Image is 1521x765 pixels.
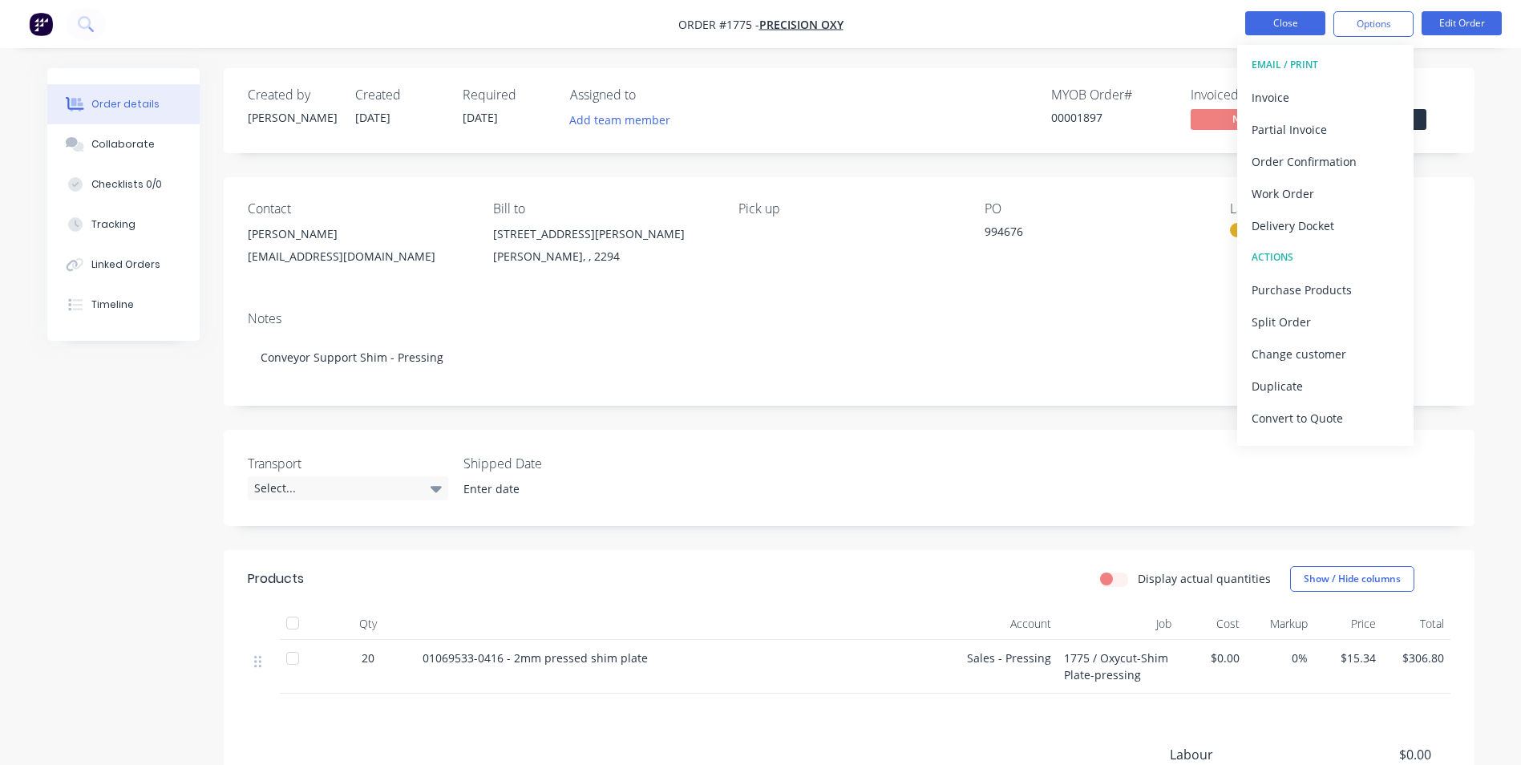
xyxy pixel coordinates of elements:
[1237,370,1414,402] button: Duplicate
[248,245,467,268] div: [EMAIL_ADDRESS][DOMAIN_NAME]
[1237,209,1414,241] button: Delivery Docket
[463,110,498,125] span: [DATE]
[1252,374,1399,398] div: Duplicate
[91,177,162,192] div: Checklists 0/0
[897,640,1058,694] div: Sales - Pressing
[29,12,53,36] img: Factory
[1138,570,1271,587] label: Display actual quantities
[1290,566,1414,592] button: Show / Hide columns
[355,87,443,103] div: Created
[759,17,843,32] a: Precision Oxy
[1237,177,1414,209] button: Work Order
[1252,407,1399,430] div: Convert to Quote
[493,223,713,245] div: [STREET_ADDRESS][PERSON_NAME]
[678,17,759,32] span: Order #1775 -
[493,245,713,268] div: [PERSON_NAME], , 2294
[1252,86,1399,109] div: Invoice
[1237,145,1414,177] button: Order Confirmation
[1191,87,1311,103] div: Invoiced
[47,124,200,164] button: Collaborate
[248,569,304,589] div: Products
[1382,608,1450,640] div: Total
[1237,113,1414,145] button: Partial Invoice
[1312,745,1430,764] span: $0.00
[1252,439,1399,462] div: Archive
[423,650,648,666] span: 01069533-0416 - 2mm pressed shim plate
[1230,223,1320,237] div: Precision Oxycut
[320,608,416,640] div: Qty
[1389,650,1444,666] span: $306.80
[1245,11,1325,35] button: Close
[1058,608,1178,640] div: Job
[248,223,467,274] div: [PERSON_NAME][EMAIL_ADDRESS][DOMAIN_NAME]
[248,109,336,126] div: [PERSON_NAME]
[1184,650,1240,666] span: $0.00
[1237,81,1414,113] button: Invoice
[1314,608,1382,640] div: Price
[91,217,136,232] div: Tracking
[738,201,958,217] div: Pick up
[1252,214,1399,237] div: Delivery Docket
[493,223,713,274] div: [STREET_ADDRESS][PERSON_NAME][PERSON_NAME], , 2294
[1058,640,1178,694] div: 1775 / Oxycut-Shim Plate-pressing
[570,109,679,131] button: Add team member
[1252,650,1308,666] span: 0%
[1191,109,1287,129] span: No
[493,201,713,217] div: Bill to
[1252,118,1399,141] div: Partial Invoice
[248,223,467,245] div: [PERSON_NAME]
[1333,11,1414,37] button: Options
[1252,55,1399,75] div: EMAIL / PRINT
[47,204,200,245] button: Tracking
[91,97,160,111] div: Order details
[452,477,652,501] input: Enter date
[355,110,390,125] span: [DATE]
[1252,278,1399,302] div: Purchase Products
[91,257,160,272] div: Linked Orders
[248,333,1450,382] div: Conveyor Support Shim - Pressing
[47,245,200,285] button: Linked Orders
[570,87,730,103] div: Assigned to
[1252,247,1399,268] div: ACTIONS
[1237,434,1414,466] button: Archive
[1237,49,1414,81] button: EMAIL / PRINT
[1051,109,1171,126] div: 00001897
[463,87,551,103] div: Required
[91,297,134,312] div: Timeline
[1237,338,1414,370] button: Change customer
[985,223,1185,245] div: 994676
[1252,150,1399,173] div: Order Confirmation
[47,84,200,124] button: Order details
[1237,273,1414,306] button: Purchase Products
[1237,402,1414,434] button: Convert to Quote
[1321,650,1376,666] span: $15.34
[248,454,448,473] label: Transport
[1246,608,1314,640] div: Markup
[1170,745,1313,764] span: Labour
[362,650,374,666] span: 20
[248,476,448,500] div: Select...
[47,285,200,325] button: Timeline
[248,311,1450,326] div: Notes
[1252,310,1399,334] div: Split Order
[91,137,155,152] div: Collaborate
[1237,306,1414,338] button: Split Order
[1422,11,1502,35] button: Edit Order
[1051,87,1171,103] div: MYOB Order #
[560,109,678,131] button: Add team member
[1252,182,1399,205] div: Work Order
[47,164,200,204] button: Checklists 0/0
[248,87,336,103] div: Created by
[1230,201,1450,217] div: Labels
[248,201,467,217] div: Contact
[897,608,1058,640] div: Account
[1178,608,1246,640] div: Cost
[1237,241,1414,273] button: ACTIONS
[463,454,664,473] label: Shipped Date
[985,201,1204,217] div: PO
[1252,342,1399,366] div: Change customer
